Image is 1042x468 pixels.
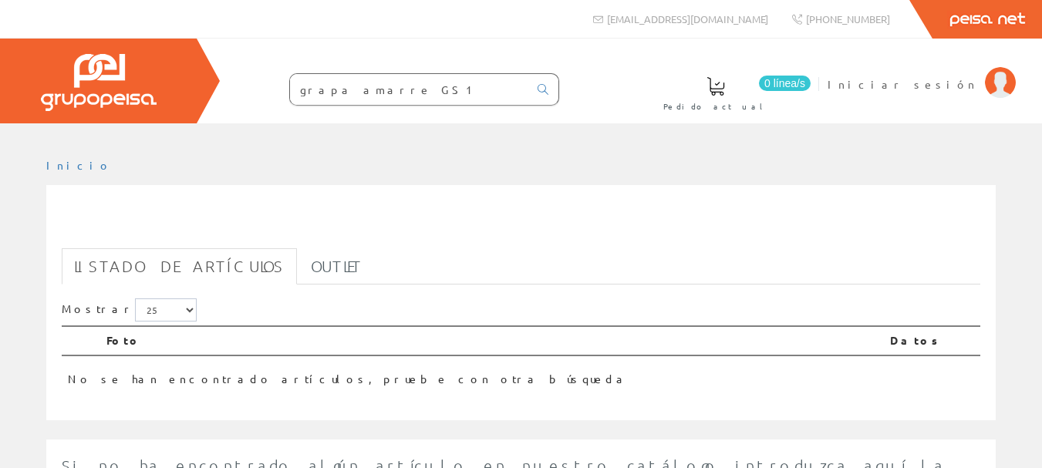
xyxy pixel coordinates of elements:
img: Grupo Peisa [41,54,157,111]
a: Inicio [46,158,112,172]
td: No se han encontrado artículos, pruebe con otra búsqueda [62,355,884,393]
span: Iniciar sesión [828,76,977,92]
span: [EMAIL_ADDRESS][DOMAIN_NAME] [607,12,768,25]
span: Pedido actual [663,99,768,114]
input: Buscar ... [290,74,528,105]
span: [PHONE_NUMBER] [806,12,890,25]
h1: grapa amarre GS1 [62,210,980,241]
th: Datos [884,326,980,355]
a: Listado de artículos [62,248,297,285]
label: Mostrar [62,298,197,322]
th: Foto [100,326,884,355]
span: 0 línea/s [759,76,811,91]
a: Outlet [298,248,375,285]
select: Mostrar [135,298,197,322]
a: Iniciar sesión [828,64,1016,79]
